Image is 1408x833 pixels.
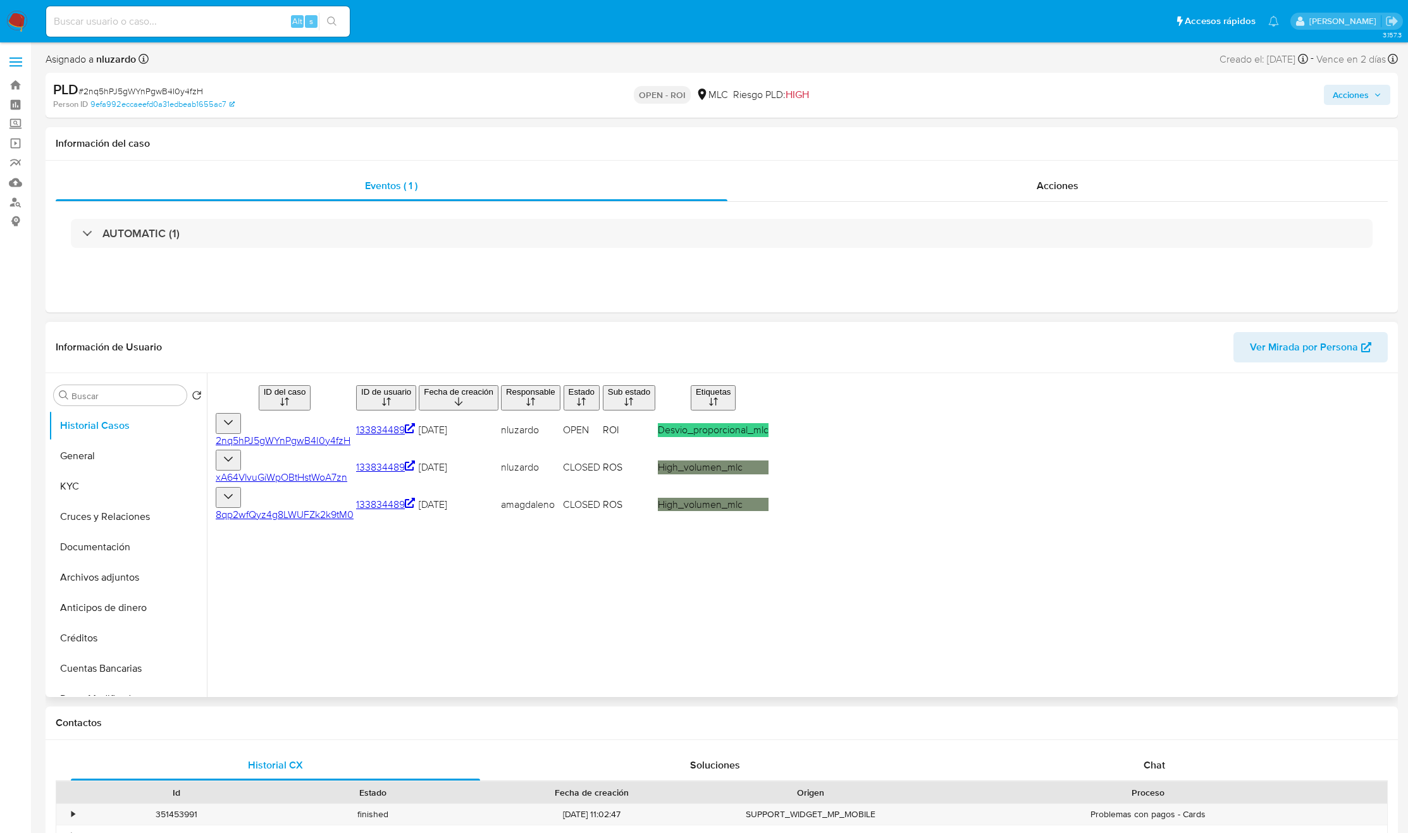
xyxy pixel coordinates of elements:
[1385,15,1399,28] a: Salir
[690,758,740,772] span: Soluciones
[71,219,1373,248] div: AUTOMATIC (1)
[696,88,728,102] div: MLC
[49,593,207,623] button: Anticipos de dinero
[90,99,235,110] a: 9efa992eccaeefd0a31edbeab1655ac7
[53,79,78,99] b: PLD
[56,341,162,354] h1: Información de Usuario
[365,178,417,193] span: Eventos ( 1 )
[918,786,1378,799] div: Proceso
[733,88,809,102] span: Riesgo PLD:
[1324,85,1390,105] button: Acciones
[1185,15,1256,28] span: Accesos rápidos
[49,502,207,532] button: Cruces y Relaciones
[49,684,207,714] button: Datos Modificados
[292,15,302,27] span: Alt
[1309,15,1381,27] p: nicolas.luzardo@mercadolibre.com
[309,15,313,27] span: s
[49,623,207,653] button: Créditos
[56,717,1388,729] h1: Contactos
[87,786,266,799] div: Id
[248,758,303,772] span: Historial CX
[46,52,136,66] span: Asignado a
[49,653,207,684] button: Cuentas Bancarias
[1333,85,1369,105] span: Acciones
[71,390,182,402] input: Buscar
[78,85,203,97] span: # 2nq5hPJ5gWYnPgwB4I0y4fzH
[78,804,275,825] div: 351453991
[49,562,207,593] button: Archivos adjuntos
[49,441,207,471] button: General
[1233,332,1388,362] button: Ver Mirada por Persona
[1268,16,1279,27] a: Notificaciones
[192,390,202,404] button: Volver al orden por defecto
[909,804,1387,825] div: Problemas con pagos - Cards
[59,390,69,400] button: Buscar
[71,808,75,820] div: •
[284,786,463,799] div: Estado
[1220,51,1308,68] div: Creado el: [DATE]
[1250,332,1358,362] span: Ver Mirada por Persona
[1316,52,1386,66] span: Vence en 2 días
[471,804,712,825] div: [DATE] 11:02:47
[1144,758,1165,772] span: Chat
[275,804,472,825] div: finished
[49,410,207,441] button: Historial Casos
[786,87,809,102] span: HIGH
[721,786,900,799] div: Origen
[56,137,1388,150] h1: Información del caso
[1037,178,1078,193] span: Acciones
[1311,51,1314,68] span: -
[49,471,207,502] button: KYC
[102,226,180,240] h3: AUTOMATIC (1)
[94,52,136,66] b: nluzardo
[53,99,88,110] b: Person ID
[634,86,691,104] p: OPEN - ROI
[319,13,345,30] button: search-icon
[49,532,207,562] button: Documentación
[712,804,909,825] div: SUPPORT_WIDGET_MP_MOBILE
[480,786,703,799] div: Fecha de creación
[46,13,350,30] input: Buscar usuario o caso...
